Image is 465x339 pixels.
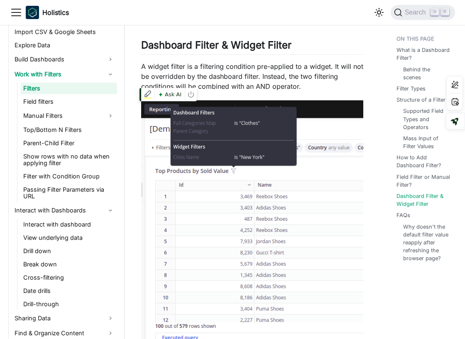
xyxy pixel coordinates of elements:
a: Filter with Condition Group [21,171,117,182]
a: Explore Data [12,39,117,51]
a: Filter Types [396,85,426,93]
a: Import CSV & Google Sheets [12,26,117,38]
a: Sharing Data [12,312,117,325]
a: Manual Filters [21,109,117,122]
a: FAQs [396,211,410,219]
a: Why doesn't the default filter value reapply after refreshing the browser page? [403,223,448,263]
kbd: ⌘ [431,8,439,16]
a: Interact with Dashboards [12,204,117,217]
h2: Dashboard Filter & Widget Filter [141,39,363,55]
button: Switch between dark and light mode (currently light mode) [372,6,386,19]
a: Supported Field Types and Operators [403,107,448,131]
a: Mass Input of Filter Values [403,134,448,150]
a: What is a Dashboard Filter? [396,46,452,62]
a: Break down [21,259,117,270]
a: HolisticsHolistics [26,6,69,19]
a: Field filters [21,96,117,107]
kbd: K [441,8,449,16]
a: Date drills [21,285,117,297]
span: Search [402,9,431,16]
a: Filters [21,83,117,94]
span: Ask AI [157,89,183,100]
a: Dashboard Filter & Widget Filter [396,192,452,208]
a: Structure of a Filter [396,96,445,104]
p: A widget filter is a filtering condition pre-applied to a widget. It will not be overridden by th... [141,61,363,91]
a: Drill-through [21,298,117,310]
button: Toggle navigation bar [10,6,22,19]
a: Drill down [21,245,117,257]
a: Cross-filtering [21,272,117,283]
a: Build Dashboards [12,53,117,66]
button: Search (Command+K) [391,5,455,20]
a: Field Filter or Manual Filter? [396,173,452,189]
a: How to Add Dashboard Filter? [396,154,452,169]
a: Top/Bottom N Filters [21,124,117,136]
img: Holistics [26,6,39,19]
b: Holistics [42,7,69,17]
a: View underlying data [21,232,117,244]
a: Show rows with no data when applying filter [21,151,117,169]
a: Parent-Child Filter [21,137,117,149]
a: Interact with dashboard [21,219,117,230]
a: Behind the scenes [403,66,448,81]
a: Work with Filters [12,68,117,81]
a: Passing Filter Parameters via URL [21,184,117,202]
